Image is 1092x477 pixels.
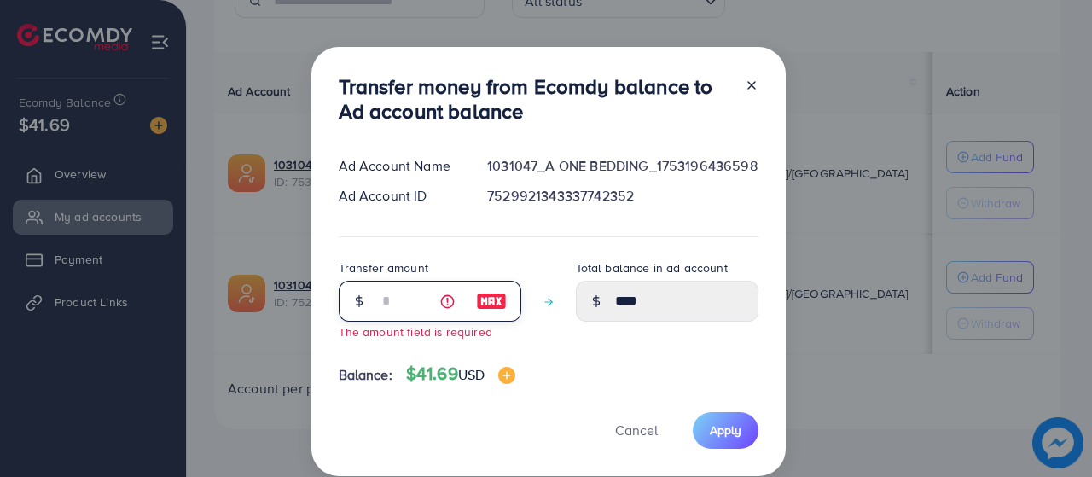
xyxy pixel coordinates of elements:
div: Ad Account Name [325,156,474,176]
button: Apply [693,412,758,449]
div: 7529921343337742352 [473,186,771,206]
span: Apply [710,422,741,439]
h3: Transfer money from Ecomdy balance to Ad account balance [339,74,731,124]
h4: $41.69 [406,364,515,385]
span: Cancel [615,421,658,439]
label: Total balance in ad account [576,259,728,276]
img: image [476,291,507,311]
span: USD [458,365,485,384]
label: Transfer amount [339,259,428,276]
div: Ad Account ID [325,186,474,206]
button: Cancel [594,412,679,449]
img: image [498,367,515,384]
div: 1031047_A ONE BEDDING_1753196436598 [473,156,771,176]
small: The amount field is required [339,323,492,340]
span: Balance: [339,365,392,385]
